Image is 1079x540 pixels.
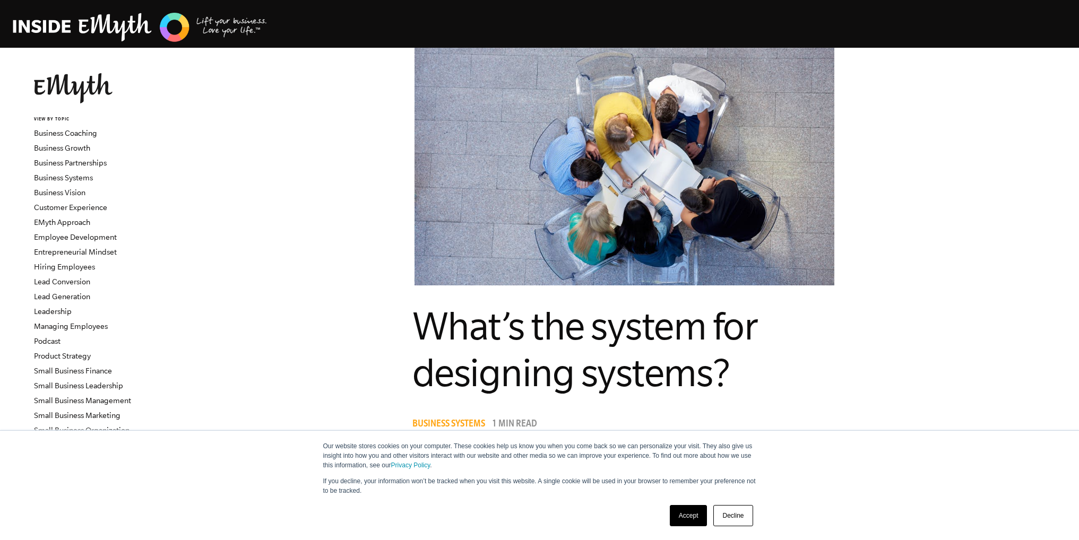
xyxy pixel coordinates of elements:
[34,367,112,375] a: Small Business Finance
[34,426,130,434] a: Small Business Organization
[412,304,758,394] span: What’s the system for designing systems?
[34,322,108,330] a: Managing Employees
[323,441,756,470] p: Our website stores cookies on your computer. These cookies help us know you when you come back so...
[13,11,267,43] img: EMyth Business Coaching
[34,116,162,123] h6: VIEW BY TOPIC
[412,420,485,430] span: Business Systems
[34,263,95,271] a: Hiring Employees
[492,420,537,430] p: 1 min read
[391,461,430,469] a: Privacy Policy
[713,505,753,526] a: Decline
[34,352,91,360] a: Product Strategy
[34,73,113,103] img: EMyth
[34,188,85,197] a: Business Vision
[34,203,107,212] a: Customer Experience
[34,381,123,390] a: Small Business Leadership
[34,159,107,167] a: Business Partnerships
[34,292,90,301] a: Lead Generation
[34,396,131,405] a: Small Business Management
[34,218,90,227] a: EMyth Approach
[34,337,61,345] a: Podcast
[323,476,756,495] p: If you decline, your information won’t be tracked when you visit this website. A single cookie wi...
[34,277,90,286] a: Lead Conversion
[34,233,117,241] a: Employee Development
[412,420,490,430] a: Business Systems
[34,248,117,256] a: Entrepreneurial Mindset
[34,129,97,137] a: Business Coaching
[34,411,120,420] a: Small Business Marketing
[34,173,93,182] a: Business Systems
[34,144,90,152] a: Business Growth
[34,307,72,316] a: Leadership
[670,505,707,526] a: Accept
